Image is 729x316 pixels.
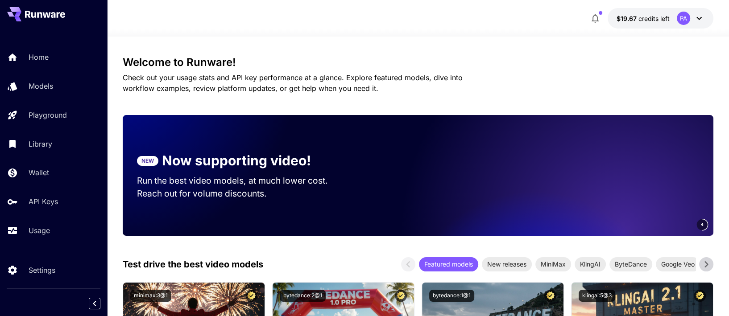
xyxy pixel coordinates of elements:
div: ByteDance [609,257,652,271]
p: Playground [29,110,67,120]
span: credits left [638,15,670,22]
button: bytedance:1@1 [429,290,474,302]
span: New releases [482,259,532,269]
button: bytedance:2@1 [280,290,326,302]
div: New releases [482,257,532,271]
div: Featured models [419,257,478,271]
p: Usage [29,225,50,236]
p: Settings [29,265,55,275]
h3: Welcome to Runware! [123,56,713,69]
p: API Keys [29,196,58,207]
span: MiniMax [535,259,571,269]
div: Collapse sidebar [95,295,107,312]
p: Library [29,139,52,149]
p: Now supporting video! [162,151,311,171]
button: Collapse sidebar [89,298,100,309]
p: Models [29,81,53,91]
div: KlingAI [575,257,606,271]
button: Certified Model – Vetted for best performance and includes a commercial license. [544,290,556,302]
span: ByteDance [609,259,652,269]
button: klingai:5@3 [579,290,615,302]
span: Google Veo [656,259,700,269]
div: PA [677,12,690,25]
span: Check out your usage stats and API key performance at a glance. Explore featured models, dive int... [123,73,463,93]
p: Run the best video models, at much lower cost. [137,174,345,187]
div: Google Veo [656,257,700,271]
div: MiniMax [535,257,571,271]
p: Reach out for volume discounts. [137,187,345,200]
span: Featured models [419,259,478,269]
button: $19.6703PA [608,8,713,29]
span: $19.67 [617,15,638,22]
p: Home [29,52,49,62]
button: minimax:3@1 [130,290,171,302]
button: Certified Model – Vetted for best performance and includes a commercial license. [395,290,407,302]
p: Test drive the best video models [123,258,263,271]
p: Wallet [29,167,49,178]
span: KlingAI [575,259,606,269]
p: NEW [141,157,154,165]
button: Certified Model – Vetted for best performance and includes a commercial license. [694,290,706,302]
div: $19.6703 [617,14,670,23]
span: 4 [701,221,704,228]
button: Certified Model – Vetted for best performance and includes a commercial license. [245,290,257,302]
